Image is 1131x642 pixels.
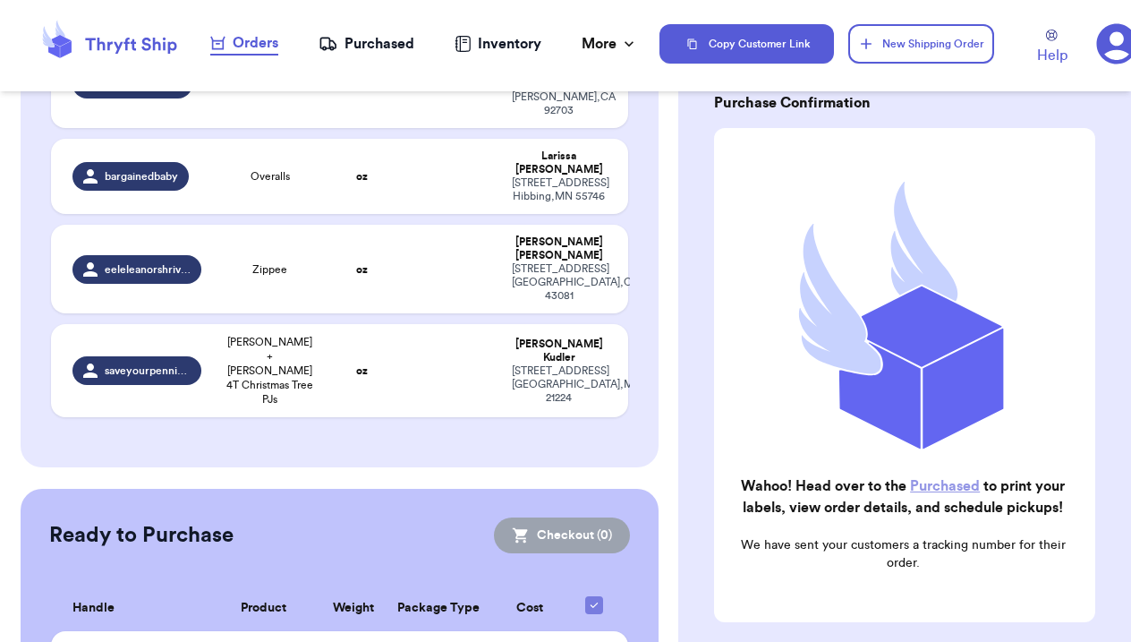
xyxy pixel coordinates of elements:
button: New Shipping Order [848,24,993,64]
div: [PERSON_NAME] Kudler [512,338,607,364]
span: Handle [72,599,115,618]
div: Larissa [PERSON_NAME] [512,150,607,176]
a: Orders [210,32,278,56]
h3: Purchase Confirmation [714,92,1095,114]
span: Zippee [252,262,287,277]
div: [STREET_ADDRESS] [GEOGRAPHIC_DATA] , MD 21224 [512,364,607,405]
div: [STREET_ADDRESS] [GEOGRAPHIC_DATA] , OH 43081 [512,262,607,303]
p: We have sent your customers a tracking number for their order. [728,536,1077,572]
span: Overalls [251,169,290,184]
th: Package Type [387,586,488,631]
button: Copy Customer Link [659,24,834,64]
div: [PERSON_NAME] [PERSON_NAME] [512,235,607,262]
span: saveyourpennies01 [105,364,191,378]
span: eeleleanorshriver [105,262,191,277]
a: Help [1037,30,1067,66]
th: Weight [319,586,387,631]
a: Inventory [455,33,541,55]
strong: oz [356,171,368,182]
th: Cost [488,586,572,631]
div: More [582,33,638,55]
div: Orders [210,32,278,54]
span: [PERSON_NAME] + [PERSON_NAME] 4T Christmas Tree PJs [223,335,317,407]
div: [STREET_ADDRESS] Hibbing , MN 55746 [512,176,607,203]
a: Purchased [319,33,414,55]
h2: Wahoo! Head over to the to print your labels, view order details, and schedule pickups! [728,475,1077,518]
a: Purchased [910,479,980,493]
span: bargainedbaby [105,169,178,184]
button: Checkout (0) [494,518,630,553]
th: Product [208,586,319,631]
h2: Ready to Purchase [49,521,234,550]
strong: oz [356,264,368,275]
strong: oz [356,365,368,376]
span: Help [1037,45,1067,66]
